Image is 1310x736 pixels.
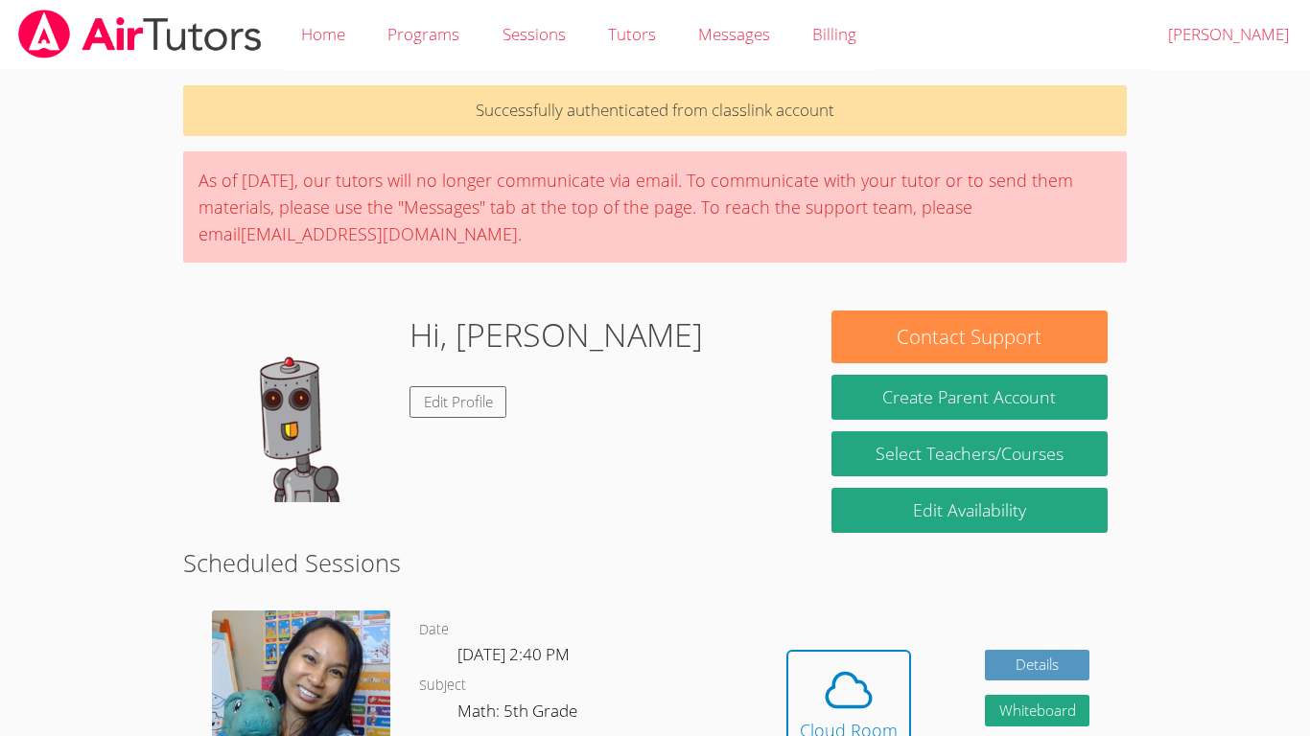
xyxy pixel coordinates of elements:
img: default.png [202,310,394,502]
div: As of [DATE], our tutors will no longer communicate via email. To communicate with your tutor or ... [183,151,1127,263]
span: [DATE] 2:40 PM [457,643,570,665]
h2: Scheduled Sessions [183,544,1127,581]
a: Details [985,650,1090,681]
button: Whiteboard [985,695,1090,726]
a: Select Teachers/Courses [831,431,1108,476]
p: Successfully authenticated from classlink account [183,85,1127,136]
span: Messages [698,23,770,45]
dd: Math: 5th Grade [457,698,581,730]
a: Edit Profile [409,386,507,418]
dt: Subject [419,674,466,698]
h1: Hi, [PERSON_NAME] [409,310,703,359]
a: Edit Availability [831,488,1108,533]
button: Create Parent Account [831,375,1108,420]
dt: Date [419,618,449,642]
img: airtutors_banner-c4298cdbf04f3fff15de1276eac7730deb9818008684d7c2e4769d2f7ddbe033.png [16,10,264,58]
button: Contact Support [831,310,1108,363]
